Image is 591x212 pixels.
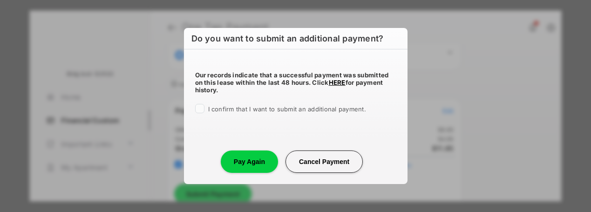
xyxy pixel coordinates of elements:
[208,105,366,113] span: I confirm that I want to submit an additional payment.
[221,150,278,173] button: Pay Again
[195,71,396,94] h5: Our records indicate that a successful payment was submitted on this lease within the last 48 hou...
[184,28,408,49] h6: Do you want to submit an additional payment?
[329,79,346,86] a: HERE
[285,150,363,173] button: Cancel Payment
